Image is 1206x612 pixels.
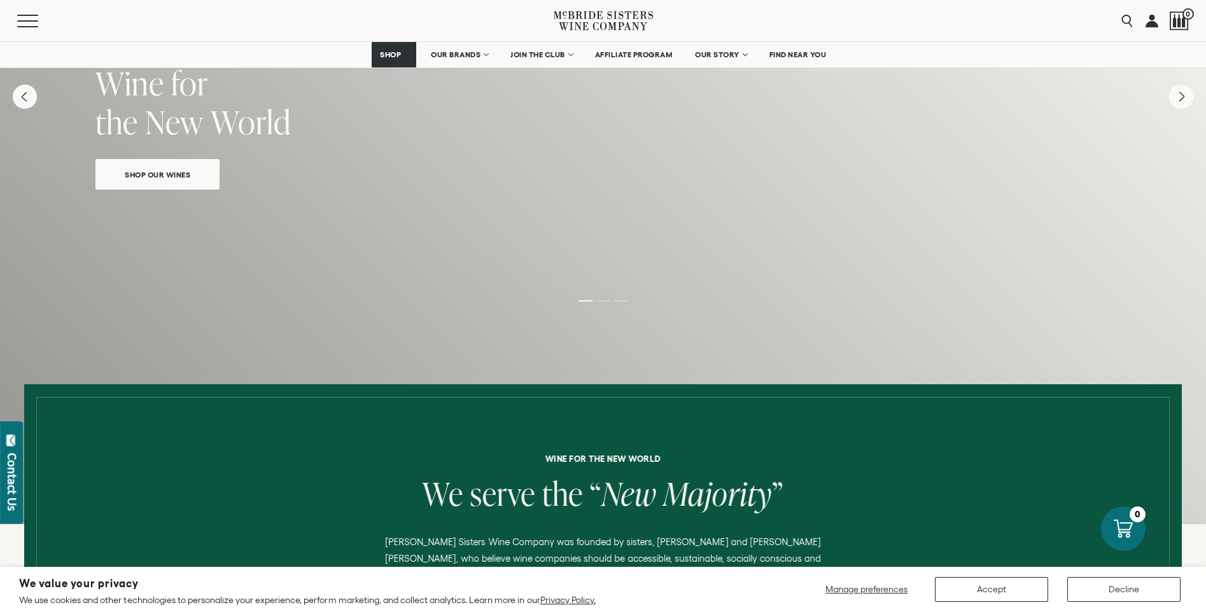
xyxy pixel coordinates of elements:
button: Decline [1067,577,1181,602]
span: for [171,61,208,105]
li: Page dot 2 [596,300,610,302]
span: Majority [663,471,772,515]
a: OUR BRANDS [423,42,496,67]
span: “ [590,471,601,515]
span: OUR BRANDS [431,50,480,59]
div: Contact Us [6,453,18,511]
li: Page dot 3 [614,300,628,302]
button: Previous [13,85,37,109]
span: World [211,100,291,144]
a: OUR STORY [687,42,755,67]
span: Wine [95,61,164,105]
span: FIND NEAR YOU [769,50,827,59]
span: ” [772,471,783,515]
span: AFFILIATE PROGRAM [595,50,673,59]
a: Shop Our Wines [95,159,220,190]
li: Page dot 1 [578,300,592,302]
span: the [95,100,138,144]
span: the [542,471,583,515]
button: Next [1169,85,1193,109]
a: SHOP [372,42,416,67]
span: 0 [1182,8,1194,20]
a: Privacy Policy. [540,595,596,605]
a: FIND NEAR YOU [761,42,835,67]
span: JOIN THE CLUB [510,50,565,59]
span: We [423,471,463,515]
h6: Wine for the new world [123,454,1083,463]
span: Manage preferences [825,584,908,594]
span: New [145,100,204,144]
p: [PERSON_NAME] Sisters Wine Company was founded by sisters, [PERSON_NAME] and [PERSON_NAME] [PERSO... [373,534,832,600]
p: We use cookies and other technologies to personalize your experience, perform marketing, and coll... [19,594,596,606]
span: Shop Our Wines [102,167,213,182]
a: JOIN THE CLUB [502,42,580,67]
div: 0 [1130,506,1146,522]
button: Accept [935,577,1048,602]
span: serve [470,471,536,515]
button: Mobile Menu Trigger [17,15,63,27]
span: SHOP [380,50,402,59]
span: OUR STORY [695,50,740,59]
h2: We value your privacy [19,578,596,589]
span: New [601,471,656,515]
a: AFFILIATE PROGRAM [587,42,681,67]
button: Manage preferences [818,577,916,602]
